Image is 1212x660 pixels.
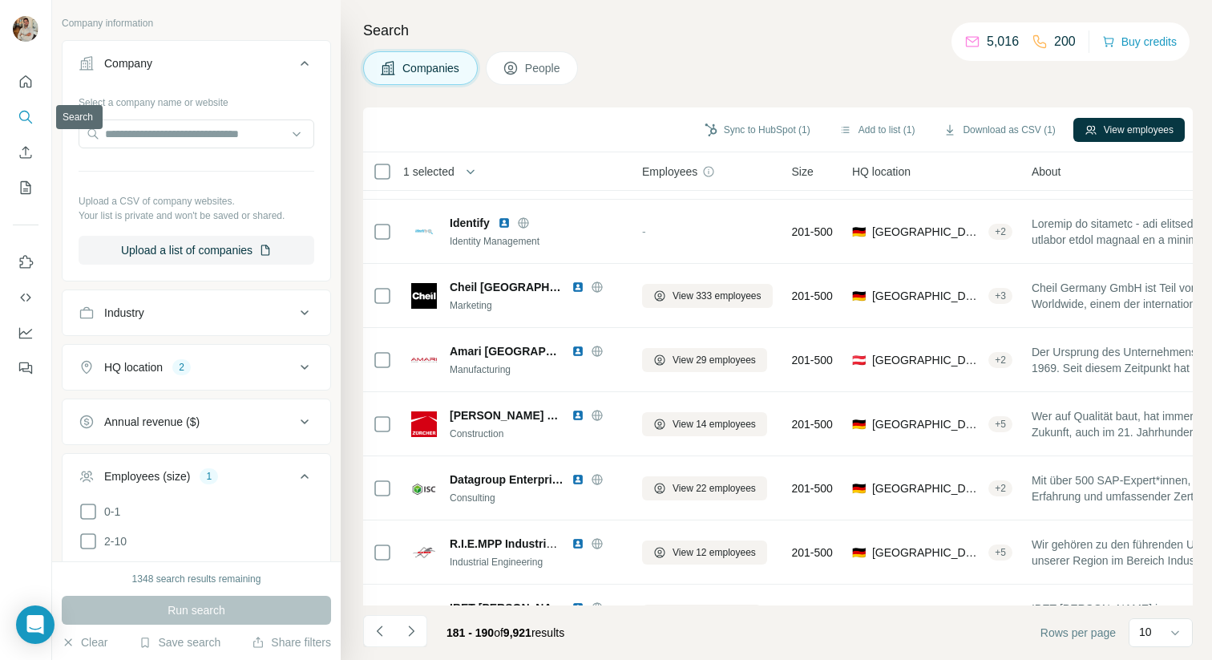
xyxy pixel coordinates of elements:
[13,103,38,132] button: Search
[525,60,562,76] span: People
[411,219,437,245] img: Logo of Identify
[13,354,38,383] button: Feedback
[673,481,756,496] span: View 22 employees
[792,480,833,496] span: 201-500
[450,537,672,550] span: R.I.E.MPP Industrieservice Elektrotechnik
[450,427,623,441] div: Construction
[104,414,200,430] div: Annual revenue ($)
[852,480,866,496] span: 🇩🇪
[572,409,584,422] img: LinkedIn logo
[13,173,38,202] button: My lists
[872,224,982,240] span: [GEOGRAPHIC_DATA], [GEOGRAPHIC_DATA]
[872,352,982,368] span: [GEOGRAPHIC_DATA], [GEOGRAPHIC_DATA]
[16,605,55,644] div: Open Intercom Messenger
[450,600,564,616] span: IBET-[PERSON_NAME]
[395,615,427,647] button: Navigate to next page
[673,353,756,367] span: View 29 employees
[932,118,1066,142] button: Download as CSV (1)
[792,545,833,561] span: 201-500
[792,288,833,304] span: 201-500
[450,343,564,359] span: Amari [GEOGRAPHIC_DATA]
[450,215,490,231] span: Identify
[450,472,564,488] span: Datagroup Enterprise
[792,224,833,240] span: 201-500
[13,248,38,277] button: Use Surfe on LinkedIn
[642,348,767,372] button: View 29 employees
[411,540,437,565] img: Logo of R.I.E.MPP Industrieservice Elektrotechnik
[828,118,927,142] button: Add to list (1)
[13,318,38,347] button: Dashboard
[1040,625,1116,641] span: Rows per page
[172,360,191,375] div: 2
[642,541,767,565] button: View 12 employees
[1139,624,1152,640] p: 10
[13,16,38,42] img: Avatar
[852,416,866,432] span: 🇩🇪
[363,615,395,647] button: Navigate to previous page
[62,634,107,650] button: Clear
[450,362,623,377] div: Manufacturing
[988,417,1012,431] div: + 5
[450,234,623,249] div: Identity Management
[642,412,767,436] button: View 14 employees
[450,555,623,569] div: Industrial Engineering
[104,305,144,321] div: Industry
[498,217,511,229] img: LinkedIn logo
[104,55,152,71] div: Company
[402,60,461,76] span: Companies
[252,634,331,650] button: Share filters
[572,601,584,614] img: LinkedIn logo
[987,32,1019,51] p: 5,016
[63,44,330,89] button: Company
[411,604,437,630] img: Logo of IBET-Henry Lischka
[673,417,756,431] span: View 14 employees
[872,480,982,496] span: [GEOGRAPHIC_DATA], [GEOGRAPHIC_DATA]|[GEOGRAPHIC_DATA]|[GEOGRAPHIC_DATA]
[411,476,437,501] img: Logo of Datagroup Enterprise
[62,16,331,30] p: Company information
[104,359,163,375] div: HQ location
[450,491,623,505] div: Consulting
[200,469,218,484] div: 1
[450,298,623,313] div: Marketing
[988,289,1012,303] div: + 3
[852,164,911,180] span: HQ location
[1073,118,1185,142] button: View employees
[79,89,314,110] div: Select a company name or website
[63,294,330,332] button: Industry
[79,236,314,265] button: Upload a list of companies
[642,284,773,308] button: View 333 employees
[98,533,127,549] span: 2-10
[852,545,866,561] span: 🇩🇪
[642,225,646,238] span: -
[872,545,982,561] span: [GEOGRAPHIC_DATA], [GEOGRAPHIC_DATA]|[GEOGRAPHIC_DATA]|[GEOGRAPHIC_DATA]
[403,164,454,180] span: 1 selected
[1032,164,1061,180] span: About
[13,67,38,96] button: Quick start
[673,545,756,560] span: View 12 employees
[13,283,38,312] button: Use Surfe API
[642,164,697,180] span: Employees
[13,138,38,167] button: Enrich CSV
[411,411,437,437] img: Logo of Zürcher Bau
[1102,30,1177,53] button: Buy credits
[852,288,866,304] span: 🇩🇪
[792,352,833,368] span: 201-500
[642,476,767,500] button: View 22 employees
[693,118,822,142] button: Sync to HubSpot (1)
[79,209,314,223] p: Your list is private and won't be saved or shared.
[572,537,584,550] img: LinkedIn logo
[494,626,503,639] span: of
[572,345,584,358] img: LinkedIn logo
[450,407,564,423] span: [PERSON_NAME] Bau
[988,225,1012,239] div: + 2
[503,626,531,639] span: 9,921
[363,19,1193,42] h4: Search
[446,626,494,639] span: 181 - 190
[63,348,330,387] button: HQ location2
[642,605,762,629] button: View 1 employees
[411,347,437,373] img: Logo of Amari Austria
[411,283,437,309] img: Logo of Cheil Germany
[872,416,982,432] span: [GEOGRAPHIC_DATA], [GEOGRAPHIC_DATA]|[GEOGRAPHIC_DATA]|[GEOGRAPHIC_DATA]
[792,416,833,432] span: 201-500
[673,289,762,303] span: View 333 employees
